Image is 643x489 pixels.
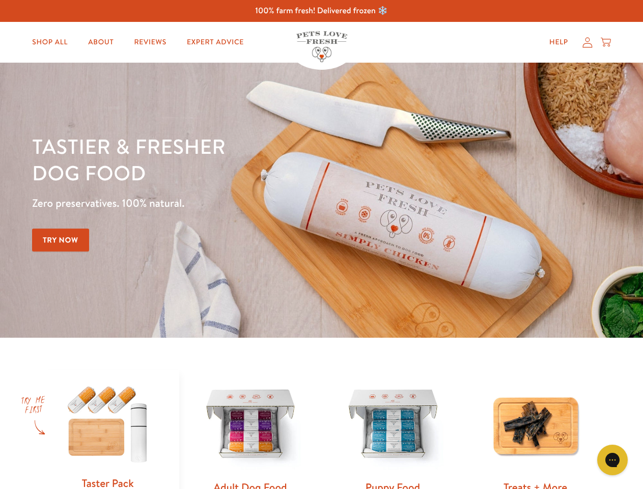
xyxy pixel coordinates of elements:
[592,441,633,479] iframe: Gorgias live chat messenger
[126,32,174,52] a: Reviews
[24,32,76,52] a: Shop All
[32,133,418,186] h1: Tastier & fresher dog food
[32,229,89,252] a: Try Now
[296,31,347,62] img: Pets Love Fresh
[541,32,576,52] a: Help
[80,32,122,52] a: About
[179,32,252,52] a: Expert Advice
[32,194,418,212] p: Zero preservatives. 100% natural.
